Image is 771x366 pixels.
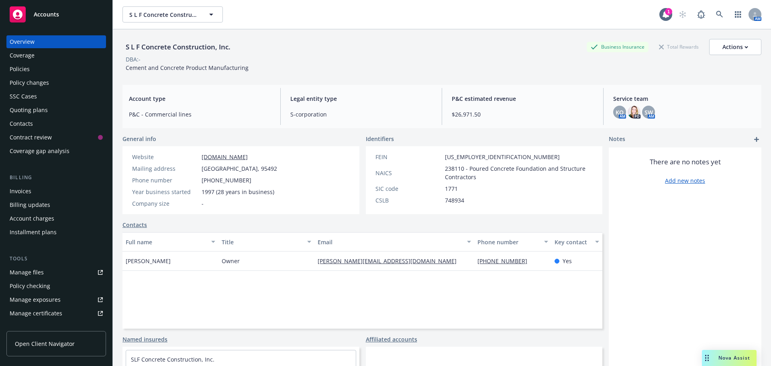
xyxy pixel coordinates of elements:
span: Cement and Concrete Product Manufacturing [126,64,249,72]
span: Nova Assist [718,354,750,361]
a: Report a Bug [693,6,709,22]
a: Installment plans [6,226,106,239]
span: [PHONE_NUMBER] [202,176,251,184]
a: Account charges [6,212,106,225]
span: General info [122,135,156,143]
div: Manage exposures [10,293,61,306]
span: Yes [563,257,572,265]
div: CSLB [375,196,442,204]
div: SSC Cases [10,90,37,103]
a: Contacts [122,221,147,229]
a: Named insureds [122,335,167,344]
a: [PHONE_NUMBER] [477,257,534,265]
span: $26,971.50 [452,110,594,119]
div: SIC code [375,184,442,193]
a: Manage files [6,266,106,279]
div: Policies [10,63,30,76]
button: Email [314,232,474,251]
span: Open Client Navigator [15,339,75,348]
div: Key contact [555,238,590,246]
a: Manage exposures [6,293,106,306]
span: [GEOGRAPHIC_DATA], 95492 [202,164,277,173]
div: Manage claims [10,321,50,333]
a: Contract review [6,131,106,144]
span: P&C - Commercial lines [129,110,271,119]
img: photo [628,106,640,119]
div: Year business started [132,188,198,196]
div: Business Insurance [587,42,649,52]
a: [PERSON_NAME][EMAIL_ADDRESS][DOMAIN_NAME] [318,257,463,265]
div: Company size [132,199,198,208]
div: S L F Concrete Construction, Inc. [122,42,234,52]
a: [DOMAIN_NAME] [202,153,248,161]
div: Tools [6,255,106,263]
button: Key contact [551,232,602,251]
a: Policy changes [6,76,106,89]
a: Billing updates [6,198,106,211]
a: Affiliated accounts [366,335,417,344]
div: Actions [722,39,748,55]
div: Overview [10,35,35,48]
span: There are no notes yet [650,157,721,167]
a: Switch app [730,6,746,22]
span: Service team [613,94,755,103]
a: Contacts [6,117,106,130]
div: Billing updates [10,198,50,211]
button: Actions [709,39,761,55]
span: Legal entity type [290,94,432,103]
a: Manage certificates [6,307,106,320]
div: Account charges [10,212,54,225]
span: Account type [129,94,271,103]
div: Phone number [477,238,539,246]
a: Quoting plans [6,104,106,117]
button: Nova Assist [702,350,757,366]
a: Overview [6,35,106,48]
span: 238110 - Poured Concrete Foundation and Structure Contractors [445,164,593,181]
a: Coverage [6,49,106,62]
div: Full name [126,238,206,246]
span: Identifiers [366,135,394,143]
div: Total Rewards [655,42,703,52]
a: Policy checking [6,280,106,292]
span: S L F Concrete Construction, Inc. [129,10,199,19]
a: add [752,135,761,144]
div: Policy checking [10,280,50,292]
span: - [202,199,204,208]
a: Add new notes [665,176,705,185]
div: Billing [6,174,106,182]
a: Coverage gap analysis [6,145,106,157]
div: 1 [665,8,672,15]
div: FEIN [375,153,442,161]
button: S L F Concrete Construction, Inc. [122,6,223,22]
div: NAICS [375,169,442,177]
a: Manage claims [6,321,106,333]
button: Full name [122,232,218,251]
div: Mailing address [132,164,198,173]
span: 1997 (28 years in business) [202,188,274,196]
span: Notes [609,135,625,144]
button: Title [218,232,314,251]
span: SW [645,108,653,117]
div: Contract review [10,131,52,144]
div: Quoting plans [10,104,48,117]
div: Coverage [10,49,35,62]
span: S-corporation [290,110,432,119]
div: Policy changes [10,76,49,89]
span: KO [616,108,624,117]
span: Accounts [34,11,59,18]
div: Invoices [10,185,31,198]
div: Manage files [10,266,44,279]
div: Website [132,153,198,161]
a: Accounts [6,3,106,26]
a: SSC Cases [6,90,106,103]
div: Manage certificates [10,307,62,320]
div: DBA: - [126,55,141,63]
div: Contacts [10,117,33,130]
div: Installment plans [10,226,57,239]
a: Invoices [6,185,106,198]
button: Phone number [474,232,551,251]
span: 1771 [445,184,458,193]
div: Email [318,238,462,246]
a: Policies [6,63,106,76]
